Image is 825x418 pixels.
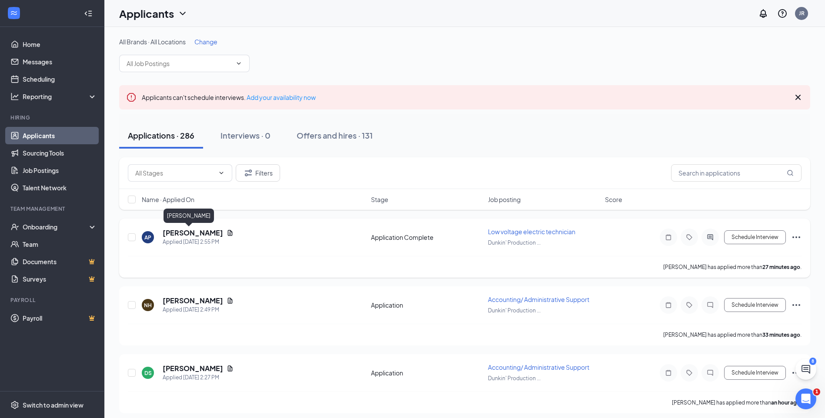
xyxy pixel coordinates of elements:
[142,93,316,101] span: Applicants can't schedule interviews.
[488,295,589,303] span: Accounting/ Administrative Support
[705,234,715,241] svg: ActiveChat
[247,93,316,101] a: Add your availability now
[297,130,373,141] div: Offers and hires · 131
[119,38,186,46] span: All Brands · All Locations
[163,228,223,238] h5: [PERSON_NAME]
[235,60,242,67] svg: ChevronDown
[684,302,695,309] svg: Tag
[23,127,97,144] a: Applicants
[10,401,19,409] svg: Settings
[227,365,234,372] svg: Document
[371,195,388,204] span: Stage
[227,297,234,304] svg: Document
[236,164,280,182] button: Filter Filters
[126,92,137,103] svg: Error
[663,263,802,271] p: [PERSON_NAME] has applied more than .
[762,332,800,338] b: 33 minutes ago
[795,388,816,409] iframe: Intercom live chat
[163,296,223,305] h5: [PERSON_NAME]
[142,195,194,204] span: Name · Applied On
[23,179,97,196] a: Talent Network
[163,305,234,314] div: Applied [DATE] 2:49 PM
[127,59,232,68] input: All Job Postings
[23,92,97,101] div: Reporting
[23,162,97,179] a: Job Postings
[23,401,84,409] div: Switch to admin view
[791,232,802,242] svg: Ellipses
[10,92,19,101] svg: Analysis
[787,169,794,176] svg: MagnifyingGlass
[791,300,802,310] svg: Ellipses
[684,234,695,241] svg: Tag
[128,130,194,141] div: Applications · 286
[84,9,93,18] svg: Collapse
[705,302,715,309] svg: ChatInactive
[220,130,271,141] div: Interviews · 0
[119,6,174,21] h1: Applicants
[605,195,622,204] span: Score
[194,38,217,46] span: Change
[705,369,715,376] svg: ChatInactive
[684,369,695,376] svg: Tag
[791,368,802,378] svg: Ellipses
[10,222,19,231] svg: UserCheck
[163,373,234,382] div: Applied [DATE] 2:27 PM
[23,236,97,253] a: Team
[799,10,805,17] div: JR
[164,209,214,223] div: [PERSON_NAME]
[23,36,97,53] a: Home
[243,168,254,178] svg: Filter
[10,205,95,212] div: Team Management
[227,229,234,236] svg: Document
[163,364,223,373] h5: [PERSON_NAME]
[10,114,95,121] div: Hiring
[758,8,768,19] svg: Notifications
[488,363,589,371] span: Accounting/ Administrative Support
[488,307,541,314] span: Dunkin' Production ...
[724,230,786,244] button: Schedule Interview
[371,301,483,309] div: Application
[371,233,483,242] div: Application Complete
[488,228,575,236] span: Low voltage electric technician
[488,195,521,204] span: Job posting
[371,368,483,377] div: Application
[23,253,97,270] a: DocumentsCrown
[177,8,188,19] svg: ChevronDown
[801,364,811,375] svg: ChatActive
[813,388,820,395] span: 1
[488,239,541,246] span: Dunkin' Production ...
[218,169,225,176] svg: ChevronDown
[793,92,803,103] svg: Cross
[663,369,674,376] svg: Note
[762,264,800,270] b: 27 minutes ago
[777,8,788,19] svg: QuestionInfo
[23,53,97,70] a: Messages
[663,234,674,241] svg: Note
[771,399,800,406] b: an hour ago
[663,331,802,338] p: [PERSON_NAME] has applied more than .
[10,9,18,17] svg: WorkstreamLogo
[135,168,214,178] input: All Stages
[671,164,802,182] input: Search in applications
[23,222,90,231] div: Onboarding
[724,298,786,312] button: Schedule Interview
[163,238,234,246] div: Applied [DATE] 2:55 PM
[724,366,786,380] button: Schedule Interview
[144,234,151,241] div: AP
[663,302,674,309] svg: Note
[23,270,97,288] a: SurveysCrown
[795,359,816,380] button: ChatActive
[809,358,816,365] div: 8
[23,70,97,88] a: Scheduling
[10,296,95,304] div: Payroll
[23,309,97,327] a: PayrollCrown
[672,399,802,406] p: [PERSON_NAME] has applied more than .
[488,375,541,382] span: Dunkin' Production ...
[144,302,152,309] div: NH
[23,144,97,162] a: Sourcing Tools
[144,369,152,377] div: DS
